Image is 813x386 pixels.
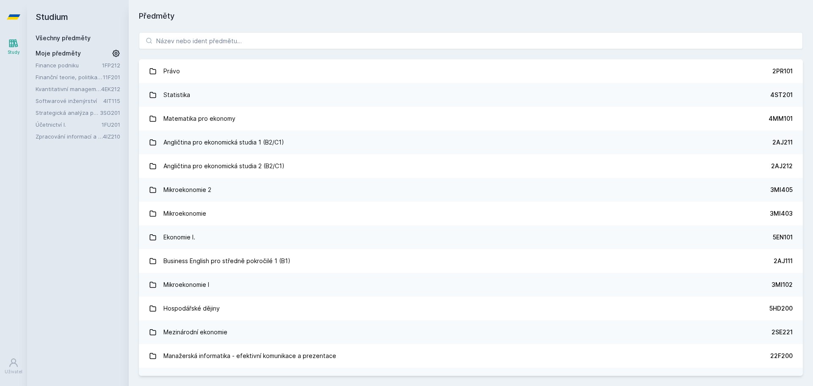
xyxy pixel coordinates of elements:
[163,63,180,80] div: Právo
[163,253,290,269] div: Business English pro středně pokročilé 1 (B1)
[163,229,195,246] div: Ekonomie I.
[139,225,803,249] a: Ekonomie I. 5EN101
[772,280,793,289] div: 3MI102
[36,132,103,141] a: Zpracování informací a znalostí
[773,233,793,242] div: 5EN101
[139,297,803,320] a: Hospodářské dějiny 5HD200
[770,186,793,194] div: 3MI405
[769,304,793,313] div: 5HD200
[772,328,793,336] div: 2SE221
[102,121,120,128] a: 1FU201
[103,133,120,140] a: 4IZ210
[774,257,793,265] div: 2AJ111
[163,110,235,127] div: Matematika pro ekonomy
[771,162,793,170] div: 2AJ212
[163,181,211,198] div: Mikroekonomie 2
[2,34,25,60] a: Study
[139,202,803,225] a: Mikroekonomie 3MI403
[163,86,190,103] div: Statistika
[770,209,793,218] div: 3MI403
[36,85,101,93] a: Kvantitativní management
[139,83,803,107] a: Statistika 4ST201
[103,97,120,104] a: 4IT115
[102,62,120,69] a: 1FP212
[139,59,803,83] a: Právo 2PR101
[772,375,793,384] div: 1FU201
[139,154,803,178] a: Angličtina pro ekonomická studia 2 (B2/C1) 2AJ212
[36,73,103,81] a: Finanční teorie, politika a instituce
[163,158,285,175] div: Angličtina pro ekonomická studia 2 (B2/C1)
[103,74,120,81] a: 11F201
[36,108,100,117] a: Strategická analýza pro informatiky a statistiky
[139,32,803,49] input: Název nebo ident předmětu…
[139,178,803,202] a: Mikroekonomie 2 3MI405
[101,86,120,92] a: 4EK212
[36,49,81,58] span: Moje předměty
[36,34,91,42] a: Všechny předměty
[100,109,120,116] a: 3SG201
[139,131,803,154] a: Angličtina pro ekonomická studia 1 (B2/C1) 2AJ211
[163,205,206,222] div: Mikroekonomie
[139,273,803,297] a: Mikroekonomie I 3MI102
[772,67,793,75] div: 2PR101
[163,300,220,317] div: Hospodářské dějiny
[163,276,209,293] div: Mikroekonomie I
[2,353,25,379] a: Uživatel
[163,134,284,151] div: Angličtina pro ekonomická studia 1 (B2/C1)
[139,320,803,344] a: Mezinárodní ekonomie 2SE221
[139,344,803,368] a: Manažerská informatika - efektivní komunikace a prezentace 22F200
[139,10,803,22] h1: Předměty
[769,114,793,123] div: 4MM101
[139,107,803,131] a: Matematika pro ekonomy 4MM101
[163,347,336,364] div: Manažerská informatika - efektivní komunikace a prezentace
[36,97,103,105] a: Softwarové inženýrství
[139,249,803,273] a: Business English pro středně pokročilé 1 (B1) 2AJ111
[770,91,793,99] div: 4ST201
[772,138,793,147] div: 2AJ211
[36,61,102,69] a: Finance podniku
[5,369,22,375] div: Uživatel
[8,49,20,56] div: Study
[36,120,102,129] a: Účetnictví I.
[163,324,227,341] div: Mezinárodní ekonomie
[770,352,793,360] div: 22F200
